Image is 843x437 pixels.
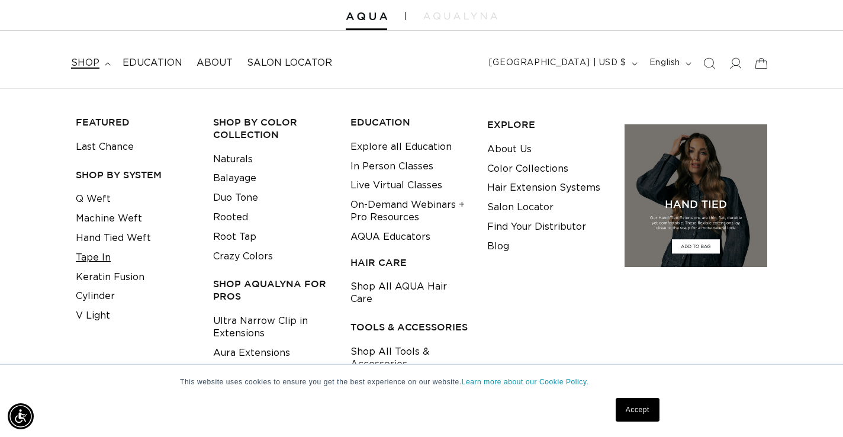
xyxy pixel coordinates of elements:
[71,57,99,69] span: shop
[213,247,273,266] a: Crazy Colors
[487,217,586,237] a: Find Your Distributor
[350,195,469,227] a: On-Demand Webinars + Pro Resources
[350,277,469,309] a: Shop All AQUA Hair Care
[76,209,142,229] a: Machine Weft
[76,248,111,268] a: Tape In
[197,57,233,69] span: About
[213,311,332,343] a: Ultra Narrow Clip in Extensions
[213,362,306,382] a: Ponytail Extensions
[213,116,332,141] h3: Shop by Color Collection
[642,52,696,75] button: English
[649,57,680,69] span: English
[189,50,240,76] a: About
[350,176,442,195] a: Live Virtual Classes
[350,321,469,333] h3: TOOLS & ACCESSORIES
[8,403,34,429] div: Accessibility Menu
[64,50,115,76] summary: shop
[123,57,182,69] span: Education
[350,342,469,374] a: Shop All Tools & Accessories
[213,150,253,169] a: Naturals
[482,52,642,75] button: [GEOGRAPHIC_DATA] | USD $
[76,268,144,287] a: Keratin Fusion
[350,256,469,269] h3: HAIR CARE
[213,278,332,303] h3: Shop AquaLyna for Pros
[76,116,195,128] h3: FEATURED
[487,159,568,179] a: Color Collections
[462,378,589,386] a: Learn more about our Cookie Policy.
[76,169,195,181] h3: SHOP BY SYSTEM
[487,237,509,256] a: Blog
[487,178,600,198] a: Hair Extension Systems
[76,189,111,209] a: Q Weft
[213,343,290,363] a: Aura Extensions
[213,227,256,247] a: Root Tap
[346,12,387,21] img: Aqua Hair Extensions
[247,57,332,69] span: Salon Locator
[180,377,663,387] p: This website uses cookies to ensure you get the best experience on our website.
[423,12,497,20] img: aqualyna.com
[489,57,626,69] span: [GEOGRAPHIC_DATA] | USD $
[115,50,189,76] a: Education
[487,198,554,217] a: Salon Locator
[213,208,248,227] a: Rooted
[213,188,258,208] a: Duo Tone
[213,169,256,188] a: Balayage
[240,50,339,76] a: Salon Locator
[350,227,430,247] a: AQUA Educators
[350,157,433,176] a: In Person Classes
[76,287,115,306] a: Cylinder
[350,137,452,157] a: Explore all Education
[696,50,722,76] summary: Search
[76,229,151,248] a: Hand Tied Weft
[616,398,659,422] a: Accept
[350,116,469,128] h3: EDUCATION
[487,140,532,159] a: About Us
[784,380,843,437] iframe: Chat Widget
[76,306,110,326] a: V Light
[76,137,134,157] a: Last Chance
[487,118,606,131] h3: EXPLORE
